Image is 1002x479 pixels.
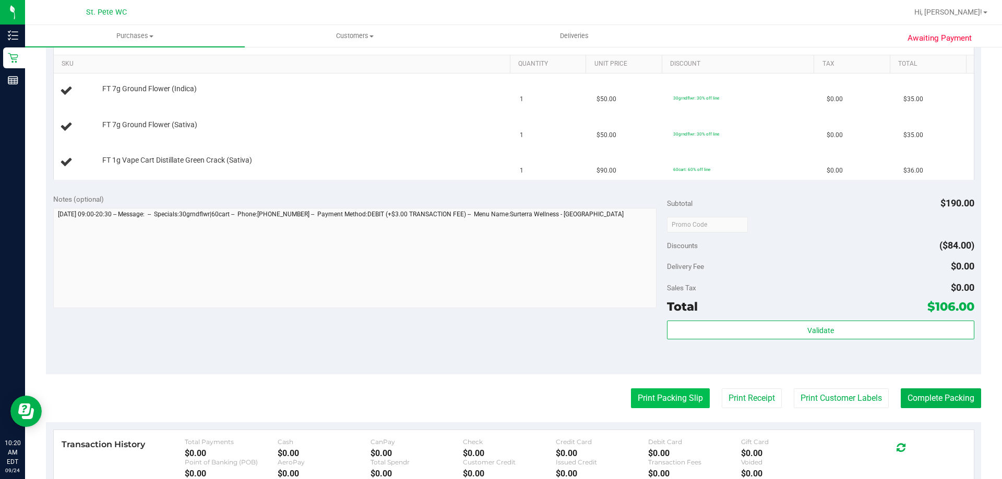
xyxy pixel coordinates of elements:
div: Cash [278,438,371,446]
a: Discount [670,60,810,68]
div: Gift Card [741,438,834,446]
span: $0.00 [827,166,843,176]
div: $0.00 [741,448,834,458]
span: 30grndflwr: 30% off line [673,131,719,137]
div: Transaction Fees [648,458,741,466]
button: Print Receipt [722,388,782,408]
span: $50.00 [597,94,616,104]
div: $0.00 [371,469,463,478]
span: $0.00 [827,94,843,104]
div: Total Payments [185,438,278,446]
button: Validate [667,321,974,339]
inline-svg: Retail [8,53,18,63]
div: $0.00 [185,469,278,478]
span: Purchases [25,31,245,41]
a: SKU [62,60,506,68]
span: Subtotal [667,199,693,207]
span: FT 7g Ground Flower (Indica) [102,84,197,94]
div: Total Spendr [371,458,463,466]
span: $106.00 [927,299,974,314]
div: $0.00 [278,448,371,458]
button: Complete Packing [901,388,981,408]
span: $36.00 [903,166,923,176]
button: Print Packing Slip [631,388,710,408]
span: $0.00 [951,282,974,293]
a: Unit Price [594,60,658,68]
span: $50.00 [597,130,616,140]
a: Total [898,60,962,68]
span: Discounts [667,236,698,255]
div: Check [463,438,556,446]
span: $35.00 [903,130,923,140]
span: Total [667,299,698,314]
span: $90.00 [597,166,616,176]
span: $35.00 [903,94,923,104]
div: $0.00 [371,448,463,458]
span: 1 [520,130,523,140]
div: $0.00 [463,469,556,478]
div: $0.00 [463,448,556,458]
a: Customers [245,25,464,47]
span: Sales Tax [667,284,696,292]
div: $0.00 [648,448,741,458]
span: 1 [520,94,523,104]
div: Debit Card [648,438,741,446]
span: ($84.00) [939,240,974,251]
div: $0.00 [556,448,649,458]
span: $0.00 [951,261,974,272]
div: Point of Banking (POB) [185,458,278,466]
span: Customers [245,31,464,41]
div: $0.00 [278,469,371,478]
span: 1 [520,166,523,176]
a: Tax [822,60,886,68]
span: Validate [807,326,834,335]
iframe: Resource center [10,396,42,427]
button: Print Customer Labels [794,388,889,408]
span: FT 1g Vape Cart Distillate Green Crack (Sativa) [102,155,252,165]
a: Deliveries [464,25,684,47]
span: Notes (optional) [53,195,104,203]
span: 60cart: 60% off line [673,167,710,172]
inline-svg: Reports [8,75,18,85]
div: $0.00 [741,469,834,478]
div: $0.00 [185,448,278,458]
a: Quantity [518,60,582,68]
span: $190.00 [940,198,974,208]
span: Delivery Fee [667,262,704,271]
p: 09/24 [5,466,20,474]
span: FT 7g Ground Flower (Sativa) [102,120,197,130]
div: $0.00 [648,469,741,478]
div: Voided [741,458,834,466]
input: Promo Code [667,217,748,232]
div: AeroPay [278,458,371,466]
span: $0.00 [827,130,843,140]
span: Awaiting Payment [908,32,972,44]
span: Hi, [PERSON_NAME]! [914,8,982,16]
span: St. Pete WC [86,8,127,17]
span: 30grndflwr: 30% off line [673,95,719,101]
div: Customer Credit [463,458,556,466]
inline-svg: Inventory [8,30,18,41]
p: 10:20 AM EDT [5,438,20,466]
div: $0.00 [556,469,649,478]
div: Issued Credit [556,458,649,466]
a: Purchases [25,25,245,47]
div: Credit Card [556,438,649,446]
div: CanPay [371,438,463,446]
span: Deliveries [546,31,603,41]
